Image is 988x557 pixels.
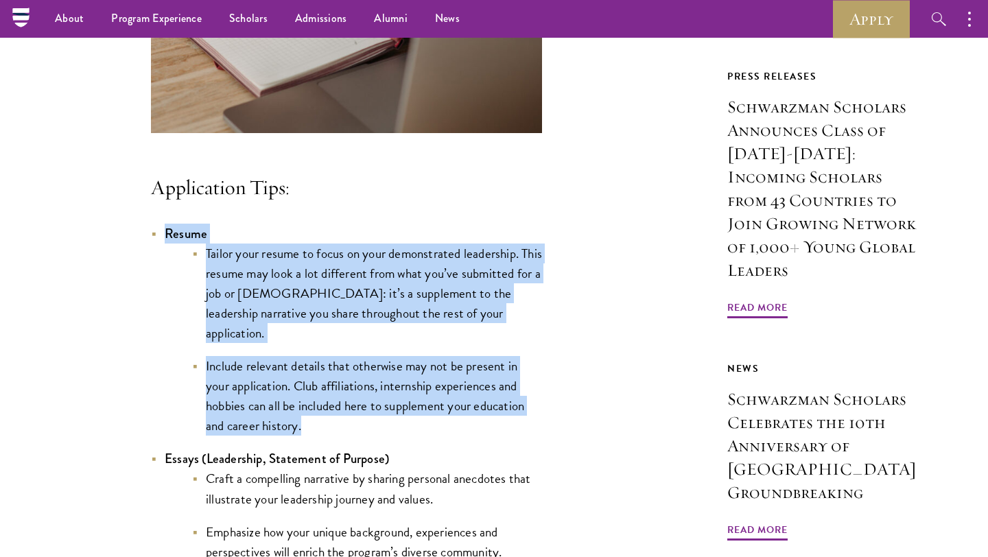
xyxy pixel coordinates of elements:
[165,224,207,243] strong: Resume
[192,356,542,436] li: Include relevant details that otherwise may not be present in your application. Club affiliations...
[727,388,919,504] h3: Schwarzman Scholars Celebrates the 10th Anniversary of [GEOGRAPHIC_DATA] Groundbreaking
[727,360,919,377] div: News
[165,449,389,468] strong: Essays (Leadership, Statement of Purpose)
[192,469,542,508] li: Craft a compelling narrative by sharing personal anecdotes that illustrate your leadership journe...
[727,68,919,85] div: Press Releases
[727,95,919,282] h3: Schwarzman Scholars Announces Class of [DATE]-[DATE]: Incoming Scholars from 43 Countries to Join...
[192,244,542,343] li: Tailor your resume to focus on your demonstrated leadership. This resume may look a lot different...
[151,174,542,202] h4: Application Tips:
[727,299,788,320] span: Read More
[727,68,919,320] a: Press Releases Schwarzman Scholars Announces Class of [DATE]-[DATE]: Incoming Scholars from 43 Co...
[727,360,919,543] a: News Schwarzman Scholars Celebrates the 10th Anniversary of [GEOGRAPHIC_DATA] Groundbreaking Read...
[727,521,788,543] span: Read More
